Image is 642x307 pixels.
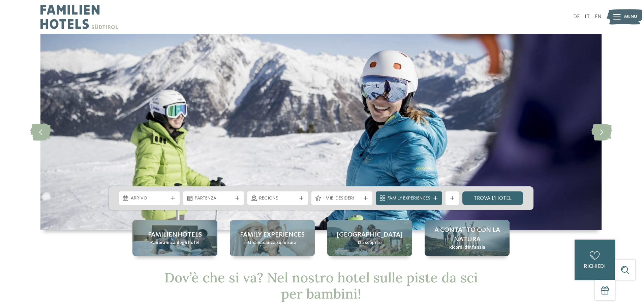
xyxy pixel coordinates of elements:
span: Partenza [195,195,232,202]
span: Familienhotels [148,230,202,240]
a: EN [595,14,602,20]
span: Arrivo [131,195,168,202]
a: trova l’hotel [462,191,523,205]
a: Hotel sulle piste da sci per bambini: divertimento senza confini Family experiences Una vacanza s... [230,220,315,256]
a: IT [585,14,590,20]
span: Regione [259,195,297,202]
a: Hotel sulle piste da sci per bambini: divertimento senza confini Familienhotels Panoramica degli ... [132,220,217,256]
span: I miei desideri [323,195,361,202]
a: DE [573,14,580,20]
img: Hotel sulle piste da sci per bambini: divertimento senza confini [40,34,602,230]
span: richiedi [584,264,606,269]
span: [GEOGRAPHIC_DATA] [337,230,403,240]
a: Hotel sulle piste da sci per bambini: divertimento senza confini A contatto con la natura Ricordi... [425,220,510,256]
span: Menu [624,13,637,20]
span: Panoramica degli hotel [150,240,200,246]
span: A contatto con la natura [431,225,503,244]
span: Dov’è che si va? Nel nostro hotel sulle piste da sci per bambini! [164,269,478,302]
a: richiedi [575,240,615,280]
span: Family experiences [240,230,305,240]
span: Da scoprire [358,240,382,246]
span: Ricordi d’infanzia [449,244,485,251]
span: Una vacanza su misura [248,240,297,246]
a: Hotel sulle piste da sci per bambini: divertimento senza confini [GEOGRAPHIC_DATA] Da scoprire [327,220,412,256]
span: Family Experiences [388,195,430,202]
